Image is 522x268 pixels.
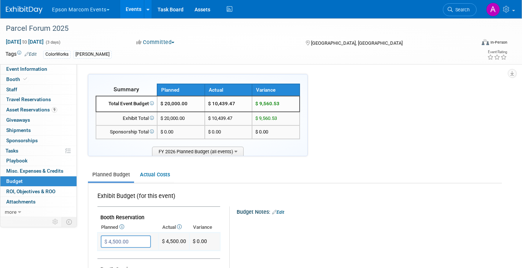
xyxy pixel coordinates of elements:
[0,166,77,176] a: Misc. Expenses & Credits
[6,6,42,14] img: ExhibitDay
[5,38,44,45] span: [DATE] [DATE]
[0,197,77,207] a: Attachments
[433,38,507,49] div: Event Format
[205,112,252,125] td: $ 10,439.47
[6,127,31,133] span: Shipments
[134,38,177,46] button: Committed
[490,40,507,45] div: In-Person
[252,84,300,96] th: Variance
[162,238,186,244] span: $ 4,500.00
[160,129,173,135] span: $ 0.00
[0,105,77,115] a: Asset Reservations9
[6,168,63,174] span: Misc. Expenses & Credits
[0,146,77,156] a: Tasks
[5,148,18,154] span: Tasks
[0,125,77,135] a: Shipments
[205,125,252,139] td: $ 0.00
[6,66,47,72] span: Event Information
[159,222,189,232] th: Actual
[255,115,277,121] span: $ 9,560.53
[272,210,284,215] a: Edit
[97,192,217,204] div: Exhibit Budget (for this event)
[0,176,77,186] a: Budget
[99,129,154,136] div: Sponsorship Total
[0,207,77,217] a: more
[49,217,62,227] td: Personalize Event Tab Strip
[157,84,205,96] th: Planned
[486,3,500,16] img: Alex Madrid
[23,77,27,81] i: Booth reservation complete
[88,168,134,181] a: Planned Budget
[6,137,38,143] span: Sponsorships
[45,40,60,45] span: (3 days)
[97,207,220,223] td: Booth Reservation
[6,178,23,184] span: Budget
[0,136,77,146] a: Sponsorships
[73,51,112,58] div: [PERSON_NAME]
[0,156,77,166] a: Playbook
[52,107,57,113] span: 9
[97,222,159,232] th: Planned
[6,87,17,92] span: Staff
[189,222,220,232] th: Variance
[5,50,37,59] td: Tags
[0,85,77,95] a: Staff
[114,86,139,93] span: Summary
[6,107,57,113] span: Asset Reservations
[487,50,507,54] div: Event Rating
[255,129,268,135] span: $ 0.00
[152,147,244,156] span: FY 2026 Planned Budget (all events)
[237,206,501,216] div: Budget Notes:
[0,187,77,197] a: ROI, Objectives & ROO
[6,188,55,194] span: ROI, Objectives & ROO
[0,74,77,84] a: Booth
[136,168,174,181] a: Actual Costs
[205,96,252,112] td: $ 10,439.47
[205,84,252,96] th: Actual
[453,7,470,12] span: Search
[160,115,185,121] span: $ 20,000.00
[6,199,36,205] span: Attachments
[0,64,77,74] a: Event Information
[3,22,464,35] div: Parcel Forum 2025
[25,52,37,57] a: Edit
[6,117,30,123] span: Giveaways
[6,76,29,82] span: Booth
[0,115,77,125] a: Giveaways
[443,3,477,16] a: Search
[482,39,489,45] img: Format-Inperson.png
[62,217,77,227] td: Toggle Event Tabs
[311,40,403,46] span: [GEOGRAPHIC_DATA], [GEOGRAPHIC_DATA]
[99,100,154,107] div: Total Event Budget
[193,238,207,244] span: $ 0.00
[0,95,77,104] a: Travel Reservations
[255,101,279,106] span: $ 9,560.53
[6,96,51,102] span: Travel Reservations
[5,209,16,215] span: more
[43,51,71,58] div: ColorWorks
[6,158,27,164] span: Playbook
[99,115,154,122] div: Exhibit Total
[160,101,188,106] span: $ 20,000.00
[21,39,28,45] span: to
